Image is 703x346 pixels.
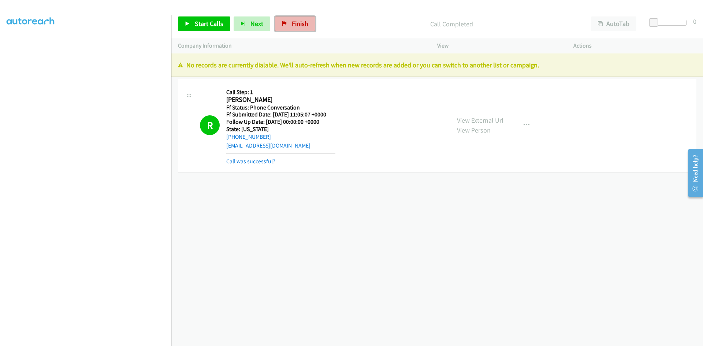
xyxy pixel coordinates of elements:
[682,144,703,202] iframe: Resource Center
[226,96,335,104] h2: [PERSON_NAME]
[573,41,696,50] p: Actions
[437,41,560,50] p: View
[693,16,696,26] div: 0
[325,19,578,29] p: Call Completed
[226,111,335,118] h5: Ff Submitted Date: [DATE] 11:05:07 +0000
[226,133,271,140] a: [PHONE_NUMBER]
[195,19,223,28] span: Start Calls
[226,118,335,126] h5: Follow Up Date: [DATE] 00:00:00 +0000
[226,126,335,133] h5: State: [US_STATE]
[200,115,220,135] h1: R
[234,16,270,31] button: Next
[292,19,308,28] span: Finish
[226,104,335,111] h5: Ff Status: Phone Conversation
[178,16,230,31] a: Start Calls
[457,126,491,134] a: View Person
[275,16,315,31] a: Finish
[250,19,263,28] span: Next
[178,60,696,70] p: No records are currently dialable. We'll auto-refresh when new records are added or you can switc...
[653,20,687,26] div: Delay between calls (in seconds)
[591,16,636,31] button: AutoTab
[457,116,503,124] a: View External Url
[226,158,275,165] a: Call was successful?
[178,41,424,50] p: Company Information
[226,142,310,149] a: [EMAIL_ADDRESS][DOMAIN_NAME]
[226,89,335,96] h5: Call Step: 1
